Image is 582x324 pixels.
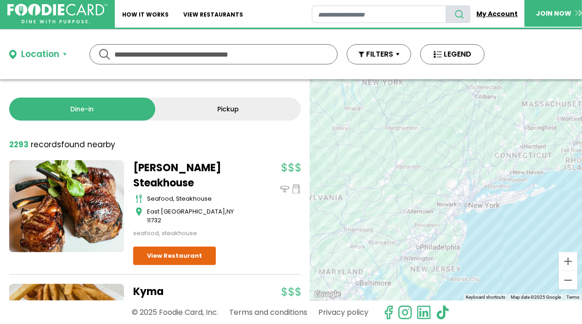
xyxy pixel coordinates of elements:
svg: check us out on facebook [381,305,396,320]
input: restaurant search [312,6,446,23]
div: seafood, steakhouse [133,229,248,238]
img: dinein_icon.svg [280,185,289,194]
span: East [GEOGRAPHIC_DATA] [147,207,225,216]
span: records [31,139,61,150]
button: Keyboard shortcuts [466,294,505,301]
a: View Restaurant [133,247,216,265]
span: 11732 [147,216,161,225]
button: Zoom in [559,252,577,271]
a: Pickup [155,98,301,121]
div: seafood, steakhouse [147,194,248,203]
a: [PERSON_NAME] Steakhouse [133,160,248,191]
button: Location [9,48,67,61]
button: search [446,6,470,23]
div: , [147,207,248,225]
span: NY [226,207,234,216]
a: Terms [566,295,579,300]
a: Kyma [133,284,248,299]
div: Location [21,48,59,61]
a: My Account [470,6,525,23]
img: map_icon.svg [136,207,142,216]
span: Map data ©2025 Google [511,295,561,300]
a: Terms and conditions [229,304,307,320]
img: FoodieCard; Eat, Drink, Save, Donate [7,4,107,24]
img: linkedin.svg [417,305,431,320]
button: FILTERS [347,44,411,64]
img: Google [312,289,343,301]
a: Dine-in [9,98,155,121]
img: pickup_icon.svg [292,185,301,194]
img: tiktok.svg [435,305,450,320]
div: found nearby [9,139,115,151]
p: © 2025 Foodie Card, Inc. [132,304,218,320]
a: Privacy policy [318,304,368,320]
img: cutlery_icon.svg [136,194,142,203]
a: Open this area in Google Maps (opens a new window) [312,289,343,301]
strong: 2293 [9,139,28,150]
button: Zoom out [559,271,577,289]
button: LEGEND [420,44,485,64]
